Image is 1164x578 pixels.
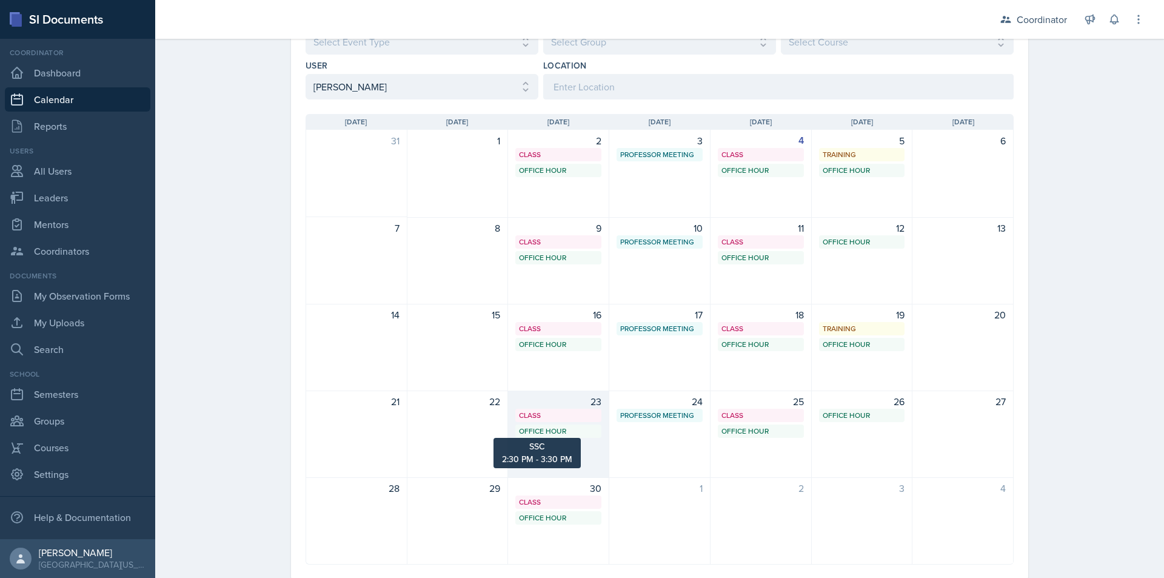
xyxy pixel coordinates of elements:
[823,165,901,176] div: Office Hour
[345,116,367,127] span: [DATE]
[515,481,601,496] div: 30
[446,116,468,127] span: [DATE]
[823,339,901,350] div: Office Hour
[519,149,598,160] div: Class
[5,47,150,58] div: Coordinator
[415,307,501,322] div: 15
[5,311,150,335] a: My Uploads
[313,394,400,409] div: 21
[718,307,804,322] div: 18
[721,426,800,437] div: Office Hour
[415,394,501,409] div: 22
[721,237,800,247] div: Class
[617,221,703,235] div: 10
[823,410,901,421] div: Office Hour
[519,252,598,263] div: Office Hour
[5,61,150,85] a: Dashboard
[1017,12,1067,27] div: Coordinator
[543,74,1014,99] input: Enter Location
[718,221,804,235] div: 11
[5,87,150,112] a: Calendar
[5,239,150,263] a: Coordinators
[721,252,800,263] div: Office Hour
[39,559,145,571] div: [GEOGRAPHIC_DATA][US_STATE] in [GEOGRAPHIC_DATA]
[920,133,1006,148] div: 6
[5,114,150,138] a: Reports
[750,116,772,127] span: [DATE]
[313,221,400,235] div: 7
[721,323,800,334] div: Class
[5,186,150,210] a: Leaders
[721,410,800,421] div: Class
[415,133,501,148] div: 1
[5,409,150,433] a: Groups
[823,149,901,160] div: Training
[5,159,150,183] a: All Users
[515,394,601,409] div: 23
[519,165,598,176] div: Office Hour
[519,410,598,421] div: Class
[819,307,905,322] div: 19
[519,497,598,508] div: Class
[920,481,1006,496] div: 4
[819,481,905,496] div: 3
[617,481,703,496] div: 1
[823,237,901,247] div: Office Hour
[519,512,598,523] div: Office Hour
[39,546,145,559] div: [PERSON_NAME]
[5,462,150,486] a: Settings
[5,146,150,156] div: Users
[851,116,873,127] span: [DATE]
[920,394,1006,409] div: 27
[5,212,150,237] a: Mentors
[547,116,569,127] span: [DATE]
[718,394,804,409] div: 25
[306,59,327,72] label: User
[515,133,601,148] div: 2
[313,133,400,148] div: 31
[721,165,800,176] div: Office Hour
[5,505,150,529] div: Help & Documentation
[313,481,400,496] div: 28
[718,133,804,148] div: 4
[721,339,800,350] div: Office Hour
[920,307,1006,322] div: 20
[718,481,804,496] div: 2
[617,307,703,322] div: 17
[5,369,150,380] div: School
[515,307,601,322] div: 16
[819,221,905,235] div: 12
[543,59,587,72] label: Location
[823,323,901,334] div: Training
[649,116,671,127] span: [DATE]
[617,133,703,148] div: 3
[515,221,601,235] div: 9
[313,307,400,322] div: 14
[620,149,699,160] div: Professor Meeting
[952,116,974,127] span: [DATE]
[415,221,501,235] div: 8
[5,435,150,460] a: Courses
[5,271,150,281] div: Documents
[617,394,703,409] div: 24
[519,323,598,334] div: Class
[5,284,150,308] a: My Observation Forms
[620,410,699,421] div: Professor Meeting
[620,323,699,334] div: Professor Meeting
[519,237,598,247] div: Class
[620,237,699,247] div: Professor Meeting
[721,149,800,160] div: Class
[5,337,150,361] a: Search
[920,221,1006,235] div: 13
[519,426,598,437] div: Office Hour
[5,382,150,406] a: Semesters
[519,339,598,350] div: Office Hour
[819,394,905,409] div: 26
[415,481,501,496] div: 29
[819,133,905,148] div: 5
